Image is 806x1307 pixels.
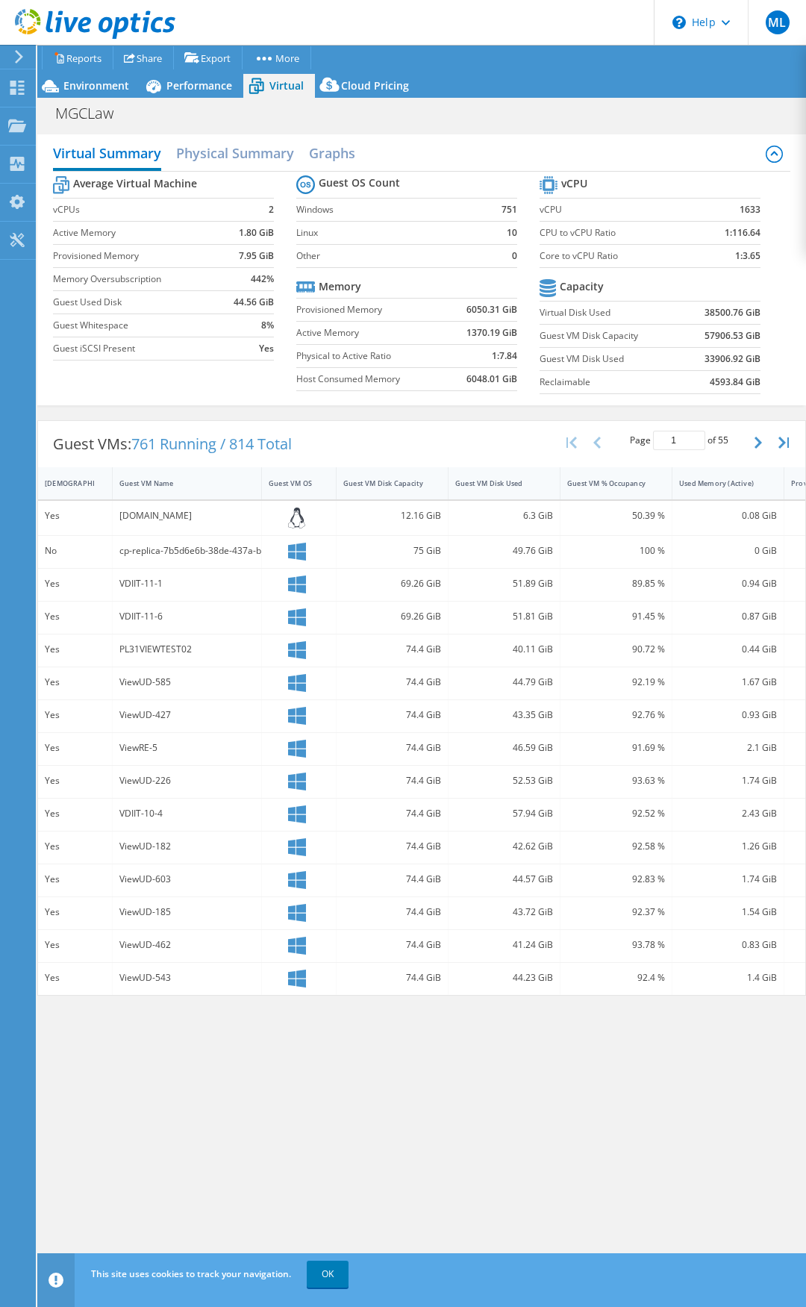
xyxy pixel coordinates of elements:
[119,508,254,524] div: [DOMAIN_NAME]
[540,202,696,217] label: vCPU
[343,674,441,690] div: 74.4 GiB
[242,46,311,69] a: More
[45,838,105,855] div: Yes
[119,674,254,690] div: ViewUD-585
[507,225,517,240] b: 10
[455,838,553,855] div: 42.62 GiB
[119,871,254,888] div: ViewUD-603
[540,352,684,366] label: Guest VM Disk Used
[63,78,129,93] span: Environment
[567,674,665,690] div: 92.19 %
[296,349,448,364] label: Physical to Active Ratio
[455,805,553,822] div: 57.94 GiB
[343,608,441,625] div: 69.26 GiB
[679,773,777,789] div: 1.74 GiB
[567,904,665,920] div: 92.37 %
[679,508,777,524] div: 0.08 GiB
[679,937,777,953] div: 0.83 GiB
[567,871,665,888] div: 92.83 %
[679,478,759,488] div: Used Memory (Active)
[561,176,587,191] b: vCPU
[45,904,105,920] div: Yes
[540,375,684,390] label: Reclaimable
[319,279,361,294] b: Memory
[455,608,553,625] div: 51.81 GiB
[502,202,517,217] b: 751
[45,543,105,559] div: No
[296,325,448,340] label: Active Memory
[45,641,105,658] div: Yes
[705,352,760,366] b: 33906.92 GiB
[455,773,553,789] div: 52.53 GiB
[455,937,553,953] div: 41.24 GiB
[38,421,307,467] div: Guest VMs:
[296,372,448,387] label: Host Consumed Memory
[45,871,105,888] div: Yes
[540,305,684,320] label: Virtual Disk Used
[567,508,665,524] div: 50.39 %
[705,305,760,320] b: 38500.76 GiB
[343,641,441,658] div: 74.4 GiB
[343,970,441,986] div: 74.4 GiB
[53,318,226,333] label: Guest Whitespace
[466,302,517,317] b: 6050.31 GiB
[725,225,760,240] b: 1:116.64
[679,674,777,690] div: 1.67 GiB
[512,249,517,263] b: 0
[176,138,294,168] h2: Physical Summary
[42,46,113,69] a: Reports
[567,641,665,658] div: 90.72 %
[679,641,777,658] div: 0.44 GiB
[45,740,105,756] div: Yes
[45,937,105,953] div: Yes
[113,46,174,69] a: Share
[119,805,254,822] div: VDIIT-10-4
[343,871,441,888] div: 74.4 GiB
[45,608,105,625] div: Yes
[119,904,254,920] div: ViewUD-185
[679,805,777,822] div: 2.43 GiB
[234,295,274,310] b: 44.56 GiB
[455,674,553,690] div: 44.79 GiB
[119,641,254,658] div: PL31VIEWTEST02
[540,328,684,343] label: Guest VM Disk Capacity
[119,970,254,986] div: ViewUD-543
[261,318,274,333] b: 8%
[119,838,254,855] div: ViewUD-182
[710,375,760,390] b: 4593.84 GiB
[53,202,226,217] label: vCPUs
[492,349,517,364] b: 1:7.84
[119,937,254,953] div: ViewUD-462
[679,575,777,592] div: 0.94 GiB
[343,904,441,920] div: 74.4 GiB
[567,838,665,855] div: 92.58 %
[567,707,665,723] div: 92.76 %
[630,431,728,450] span: Page of
[119,608,254,625] div: VDIIT-11-6
[173,46,243,69] a: Export
[45,674,105,690] div: Yes
[53,225,226,240] label: Active Memory
[119,543,254,559] div: cp-replica-7b5d6e6b-38de-437a-b272-e1b56841fa89
[735,249,760,263] b: 1:3.65
[766,10,790,34] span: ML
[455,707,553,723] div: 43.35 GiB
[343,838,441,855] div: 74.4 GiB
[679,707,777,723] div: 0.93 GiB
[455,543,553,559] div: 49.76 GiB
[567,608,665,625] div: 91.45 %
[45,773,105,789] div: Yes
[540,249,696,263] label: Core to vCPU Ratio
[131,434,292,454] span: 761 Running / 814 Total
[269,478,311,488] div: Guest VM OS
[343,543,441,559] div: 75 GiB
[718,434,728,446] span: 55
[567,773,665,789] div: 93.63 %
[319,175,400,190] b: Guest OS Count
[309,138,355,168] h2: Graphs
[296,225,488,240] label: Linux
[679,970,777,986] div: 1.4 GiB
[269,78,304,93] span: Virtual
[45,805,105,822] div: Yes
[259,341,274,356] b: Yes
